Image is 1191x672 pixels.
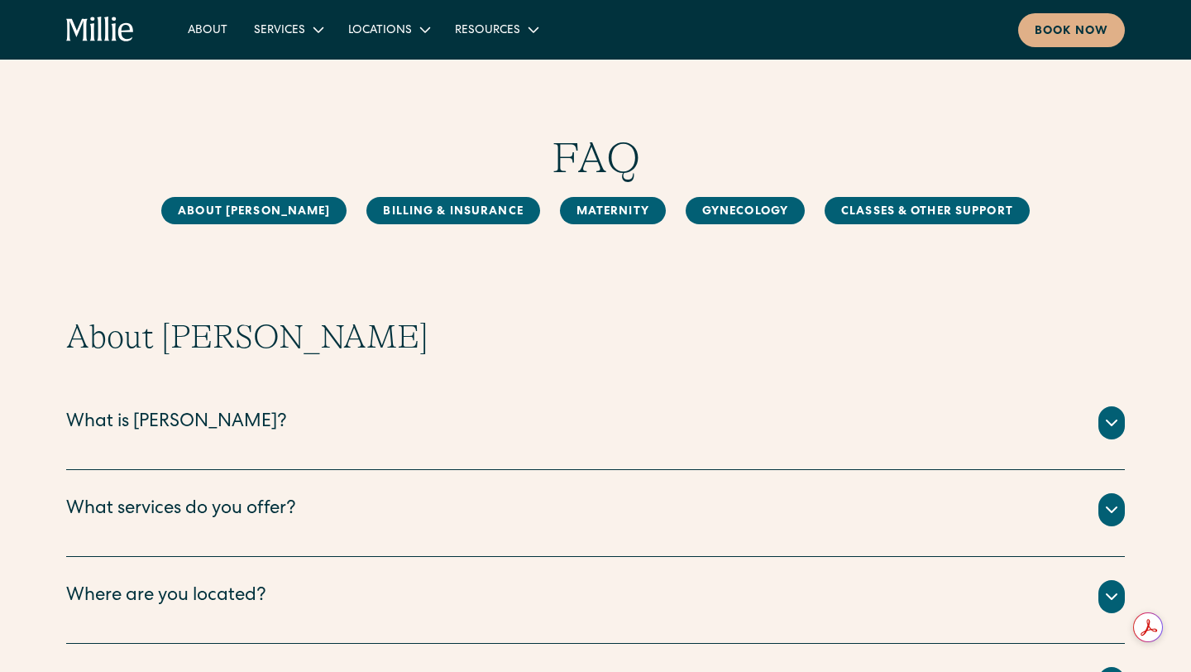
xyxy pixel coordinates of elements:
[66,317,1125,357] h2: About [PERSON_NAME]
[66,583,266,611] div: Where are you located?
[241,16,335,43] div: Services
[335,16,442,43] div: Locations
[560,197,666,224] a: MAternity
[175,16,241,43] a: About
[66,497,296,524] div: What services do you offer?
[686,197,805,224] a: Gynecology
[348,22,412,40] div: Locations
[1035,23,1108,41] div: Book now
[455,22,520,40] div: Resources
[442,16,550,43] div: Resources
[254,22,305,40] div: Services
[1018,13,1125,47] a: Book now
[66,132,1125,184] h1: FAQ
[66,410,287,437] div: What is [PERSON_NAME]?
[161,197,347,224] a: About [PERSON_NAME]
[366,197,539,224] a: Billing & Insurance
[66,17,135,43] a: home
[825,197,1030,224] a: Classes & Other Support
